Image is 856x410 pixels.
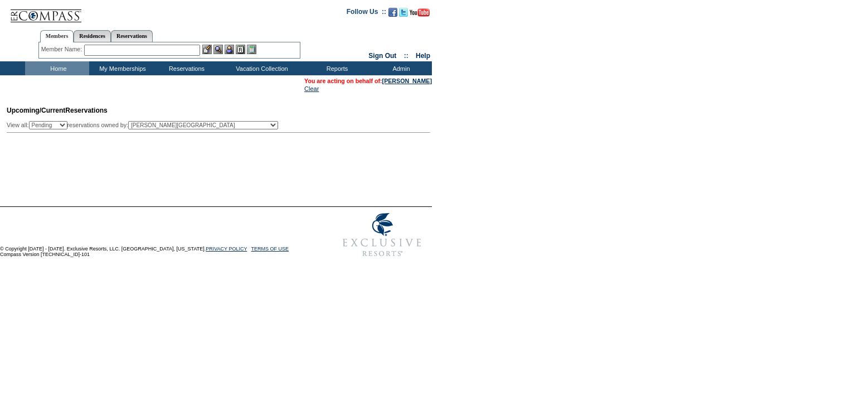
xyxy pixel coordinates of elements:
[304,85,319,92] a: Clear
[213,45,223,54] img: View
[40,30,74,42] a: Members
[388,11,397,18] a: Become our fan on Facebook
[217,61,304,75] td: Vacation Collection
[368,61,432,75] td: Admin
[416,52,430,60] a: Help
[247,45,256,54] img: b_calculator.gif
[236,45,245,54] img: Reservations
[111,30,153,42] a: Reservations
[332,207,432,263] img: Exclusive Resorts
[7,107,65,114] span: Upcoming/Current
[399,11,408,18] a: Follow us on Twitter
[202,45,212,54] img: b_edit.gif
[304,78,432,84] span: You are acting on behalf of:
[382,78,432,84] a: [PERSON_NAME]
[399,8,408,17] img: Follow us on Twitter
[368,52,396,60] a: Sign Out
[7,107,108,114] span: Reservations
[225,45,234,54] img: Impersonate
[410,11,430,18] a: Subscribe to our YouTube Channel
[206,246,247,252] a: PRIVACY POLICY
[89,61,153,75] td: My Memberships
[74,30,111,42] a: Residences
[153,61,217,75] td: Reservations
[404,52,408,60] span: ::
[347,7,386,20] td: Follow Us ::
[410,8,430,17] img: Subscribe to our YouTube Channel
[388,8,397,17] img: Become our fan on Facebook
[41,45,84,54] div: Member Name:
[7,121,283,129] div: View all: reservations owned by:
[304,61,368,75] td: Reports
[251,246,289,252] a: TERMS OF USE
[25,61,89,75] td: Home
